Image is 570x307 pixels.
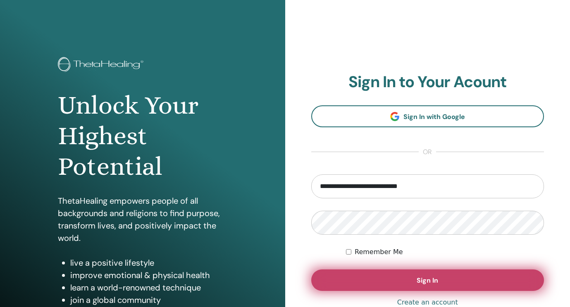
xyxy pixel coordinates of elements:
div: Keep me authenticated indefinitely or until I manually logout [346,247,544,257]
p: ThetaHealing empowers people of all backgrounds and religions to find purpose, transform lives, a... [58,195,227,244]
li: live a positive lifestyle [70,257,227,269]
li: join a global community [70,294,227,306]
span: Sign In [417,276,438,285]
button: Sign In [311,269,544,291]
span: or [419,147,436,157]
li: improve emotional & physical health [70,269,227,281]
a: Sign In with Google [311,105,544,127]
span: Sign In with Google [403,112,465,121]
h2: Sign In to Your Acount [311,73,544,92]
h1: Unlock Your Highest Potential [58,90,227,182]
li: learn a world-renowned technique [70,281,227,294]
label: Remember Me [355,247,403,257]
